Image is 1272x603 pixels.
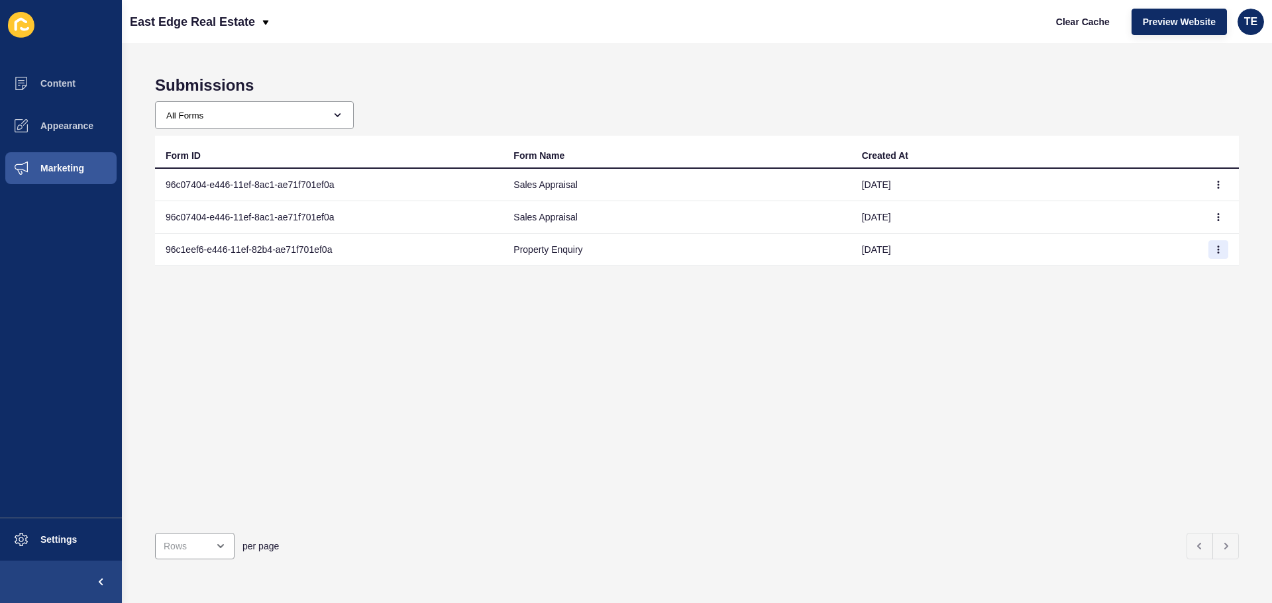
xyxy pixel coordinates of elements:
[503,201,851,234] td: Sales Appraisal
[155,201,503,234] td: 96c07404-e446-11ef-8ac1-ae71f701ef0a
[155,234,503,266] td: 96c1eef6-e446-11ef-82b4-ae71f701ef0a
[130,5,255,38] p: East Edge Real Estate
[155,169,503,201] td: 96c07404-e446-11ef-8ac1-ae71f701ef0a
[1132,9,1227,35] button: Preview Website
[1056,15,1110,28] span: Clear Cache
[513,149,564,162] div: Form Name
[1045,9,1121,35] button: Clear Cache
[851,234,1199,266] td: [DATE]
[851,169,1199,201] td: [DATE]
[1143,15,1216,28] span: Preview Website
[862,149,908,162] div: Created At
[503,234,851,266] td: Property Enquiry
[851,201,1199,234] td: [DATE]
[503,169,851,201] td: Sales Appraisal
[155,533,235,559] div: open menu
[242,539,279,553] span: per page
[1244,15,1257,28] span: TE
[155,76,1239,95] h1: Submissions
[166,149,201,162] div: Form ID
